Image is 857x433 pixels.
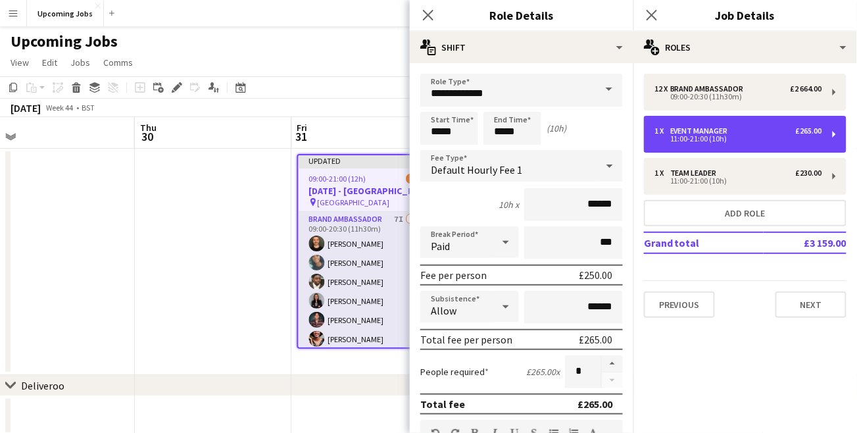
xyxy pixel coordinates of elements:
div: 11:00-21:00 (10h) [654,136,822,142]
h3: Job Details [633,7,857,24]
div: Event Manager [670,126,733,136]
div: (10h) [547,122,566,134]
div: BST [82,103,95,113]
div: Fee per person [420,268,487,282]
div: £230.00 [796,168,822,178]
span: 30 [138,129,157,144]
button: Previous [644,292,715,318]
div: 12 x [654,84,670,93]
div: £2 664.00 [791,84,822,93]
div: 09:00-20:30 (11h30m) [654,93,822,100]
span: 31 [295,129,308,144]
span: 13/14 [406,174,433,184]
a: Jobs [65,54,95,71]
span: [GEOGRAPHIC_DATA] [318,197,390,207]
span: Jobs [70,57,90,68]
div: Updated [299,155,443,166]
div: Team Leader [670,168,722,178]
td: Grand total [644,232,764,253]
h3: Role Details [410,7,633,24]
a: View [5,54,34,71]
h1: Upcoming Jobs [11,32,118,51]
div: Shift [410,32,633,63]
span: Fri [297,122,308,134]
div: 1 x [654,168,670,178]
span: Edit [42,57,57,68]
div: [DATE] [11,101,41,115]
button: Upcoming Jobs [27,1,104,26]
span: Thu [140,122,157,134]
span: Week 44 [43,103,76,113]
app-job-card: Updated09:00-21:00 (12h)13/14[DATE] - [GEOGRAPHIC_DATA] [GEOGRAPHIC_DATA]3 RolesBrand Ambassador7... [297,154,445,349]
div: Total fee per person [420,333,512,346]
button: Next [775,292,846,318]
button: Add role [644,200,846,226]
span: Allow [431,304,456,317]
div: £265.00 [579,333,612,346]
div: £265.00 x [526,366,560,378]
div: Total fee [420,397,465,411]
span: Default Hourly Fee 1 [431,163,522,176]
div: Brand Ambassador [670,84,749,93]
td: £3 159.00 [764,232,846,253]
div: 11:00-21:00 (10h) [654,178,822,184]
div: £250.00 [579,268,612,282]
div: Roles [633,32,857,63]
div: £265.00 [577,397,612,411]
h3: [DATE] - [GEOGRAPHIC_DATA] [299,185,443,197]
div: £265.00 [796,126,822,136]
span: View [11,57,29,68]
div: 10h x [499,199,519,211]
div: Deliveroo [21,379,64,392]
button: Increase [602,355,623,372]
label: People required [420,366,489,378]
a: Edit [37,54,62,71]
span: Paid [431,240,450,253]
div: 1 x [654,126,670,136]
span: 09:00-21:00 (12h) [309,174,366,184]
a: Comms [98,54,138,71]
span: Comms [103,57,133,68]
